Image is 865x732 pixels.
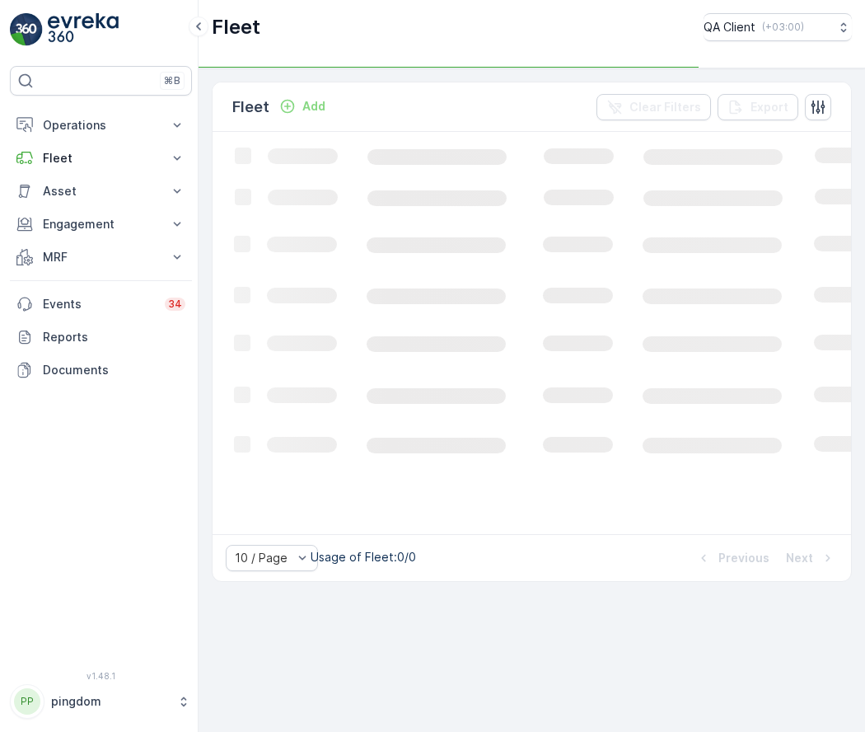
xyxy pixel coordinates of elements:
[302,98,325,115] p: Add
[10,354,192,387] a: Documents
[43,183,159,199] p: Asset
[596,94,711,120] button: Clear Filters
[48,13,119,46] img: logo_light-DOdMpM7g.png
[273,96,332,116] button: Add
[14,688,40,715] div: PP
[10,13,43,46] img: logo
[168,298,182,311] p: 34
[51,693,169,710] p: pingdom
[629,99,701,115] p: Clear Filters
[43,249,159,265] p: MRF
[784,548,838,568] button: Next
[164,74,180,87] p: ⌘B
[718,550,769,566] p: Previous
[10,241,192,274] button: MRF
[704,19,755,35] p: QA Client
[10,175,192,208] button: Asset
[43,296,155,312] p: Events
[718,94,798,120] button: Export
[43,362,185,378] p: Documents
[750,99,788,115] p: Export
[10,671,192,681] span: v 1.48.1
[762,21,804,34] p: ( +03:00 )
[704,13,852,41] button: QA Client(+03:00)
[10,208,192,241] button: Engagement
[10,288,192,321] a: Events34
[694,548,771,568] button: Previous
[10,109,192,142] button: Operations
[10,142,192,175] button: Fleet
[43,150,159,167] p: Fleet
[10,684,192,719] button: PPpingdom
[311,549,416,565] p: Usage of Fleet : 0/0
[232,96,269,119] p: Fleet
[10,321,192,354] a: Reports
[212,14,260,40] p: Fleet
[43,216,159,232] p: Engagement
[786,550,813,566] p: Next
[43,117,159,134] p: Operations
[43,329,185,345] p: Reports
